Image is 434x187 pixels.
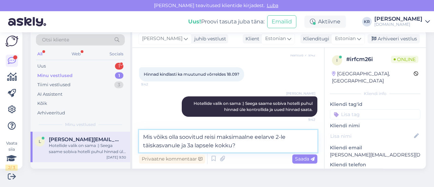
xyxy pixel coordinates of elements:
[108,50,125,58] div: Socials
[335,35,356,42] span: Estonian
[368,34,420,43] div: Arhiveeri vestlus
[141,82,166,87] span: 9:42
[300,35,329,42] div: Klienditugi
[49,143,126,155] div: Hotellide valik on sama :) Seega saame sobiva hotelli puhul hinnad üle kontrollida ja uued hinnad...
[362,17,372,26] div: KR
[267,15,296,28] button: Emailid
[70,50,82,58] div: Web
[265,35,286,42] span: Estonian
[139,130,317,152] textarea: Mis võiks olla soovitud reisi maksimaalne eelarve 2-le täiskasvanule ja 3a lapsele kokku?
[330,144,420,151] p: Kliendi email
[330,109,420,119] input: Lisa tag
[295,156,315,162] span: Saada
[139,154,205,164] div: Privaatne kommentaar
[65,121,96,128] span: Minu vestlused
[49,136,119,143] span: Laura.rahe84@gmail.com
[265,2,280,8] span: Luba
[374,16,422,22] div: [PERSON_NAME]
[374,16,430,27] a: [PERSON_NAME][DOMAIN_NAME]
[5,165,18,171] div: 2 / 3
[37,100,47,107] div: Kõik
[188,18,201,25] b: Uus!
[330,161,420,168] p: Kliendi telefon
[144,72,239,77] span: Hinnad kindlasti ka muutunud võrreldes 18.09?
[330,91,420,97] div: Kliendi info
[330,122,420,129] p: Kliendi nimi
[330,151,420,158] p: [PERSON_NAME][EMAIL_ADDRESS][DOMAIN_NAME]
[330,101,420,108] p: Kliendi tag'id
[374,22,422,27] div: [DOMAIN_NAME]
[115,72,123,79] div: 1
[330,132,413,140] input: Lisa nimi
[290,117,315,122] span: 9:42
[346,55,391,63] div: # irfcm26i
[42,36,69,43] span: Otsi kliente
[192,35,226,42] div: juhib vestlust
[37,72,73,79] div: Minu vestlused
[37,81,71,88] div: Tiimi vestlused
[37,110,65,116] div: Arhiveeritud
[115,63,123,70] div: 1
[39,139,41,144] span: L
[243,35,259,42] div: Klient
[336,58,338,63] span: i
[37,63,46,70] div: Uus
[5,140,18,171] div: Vaata siia
[5,36,18,46] img: Askly Logo
[290,53,315,58] span: Nähtud ✓ 9:42
[286,91,315,96] span: [PERSON_NAME]
[330,168,384,177] div: Küsi telefoninumbrit
[391,56,418,63] span: Online
[114,81,123,88] div: 3
[332,70,414,85] div: [GEOGRAPHIC_DATA], [GEOGRAPHIC_DATA]
[37,91,62,98] div: AI Assistent
[194,101,314,112] span: Hotellide valik on sama :) Seega saame sobiva hotelli puhul hinnad üle kontrollida ja uued hinnad...
[142,35,182,42] span: [PERSON_NAME]
[106,155,126,160] div: [DATE] 9:30
[304,16,346,28] div: Aktiivne
[36,50,44,58] div: All
[188,18,264,26] div: Proovi tasuta juba täna:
